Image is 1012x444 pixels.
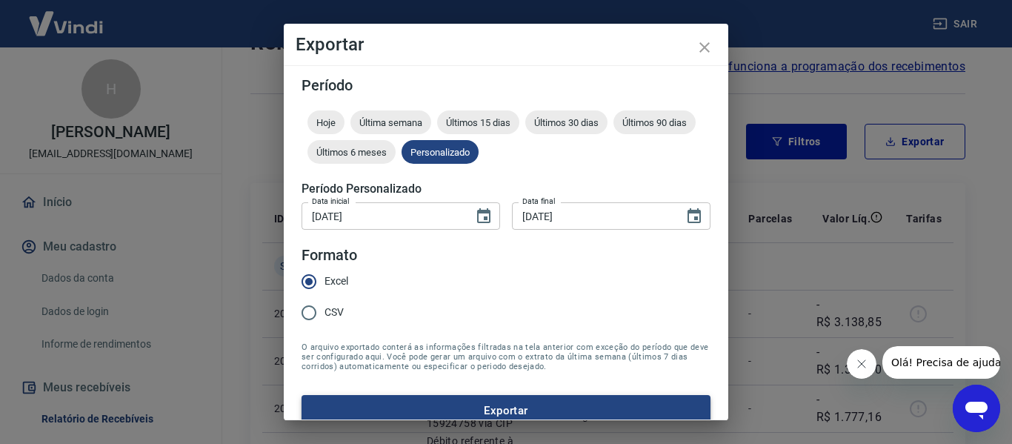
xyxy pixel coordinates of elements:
[953,385,1000,432] iframe: Botão para abrir a janela de mensagens
[679,202,709,231] button: Choose date, selected date is 22 de ago de 2025
[324,274,348,289] span: Excel
[350,110,431,134] div: Última semana
[302,342,710,371] span: O arquivo exportado conterá as informações filtradas na tela anterior com exceção do período que ...
[522,196,556,207] label: Data final
[302,395,710,426] button: Exportar
[882,346,1000,379] iframe: Mensagem da empresa
[847,349,876,379] iframe: Fechar mensagem
[350,117,431,128] span: Última semana
[302,182,710,196] h5: Período Personalizado
[469,202,499,231] button: Choose date, selected date is 18 de ago de 2025
[302,202,463,230] input: DD/MM/YYYY
[9,10,124,22] span: Olá! Precisa de ajuda?
[437,117,519,128] span: Últimos 15 dias
[525,110,607,134] div: Últimos 30 dias
[687,30,722,65] button: close
[613,110,696,134] div: Últimos 90 dias
[296,36,716,53] h4: Exportar
[324,305,344,320] span: CSV
[307,147,396,158] span: Últimos 6 meses
[302,245,357,266] legend: Formato
[302,78,710,93] h5: Período
[312,196,350,207] label: Data inicial
[307,117,344,128] span: Hoje
[307,140,396,164] div: Últimos 6 meses
[307,110,344,134] div: Hoje
[437,110,519,134] div: Últimos 15 dias
[512,202,673,230] input: DD/MM/YYYY
[525,117,607,128] span: Últimos 30 dias
[402,147,479,158] span: Personalizado
[402,140,479,164] div: Personalizado
[613,117,696,128] span: Últimos 90 dias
